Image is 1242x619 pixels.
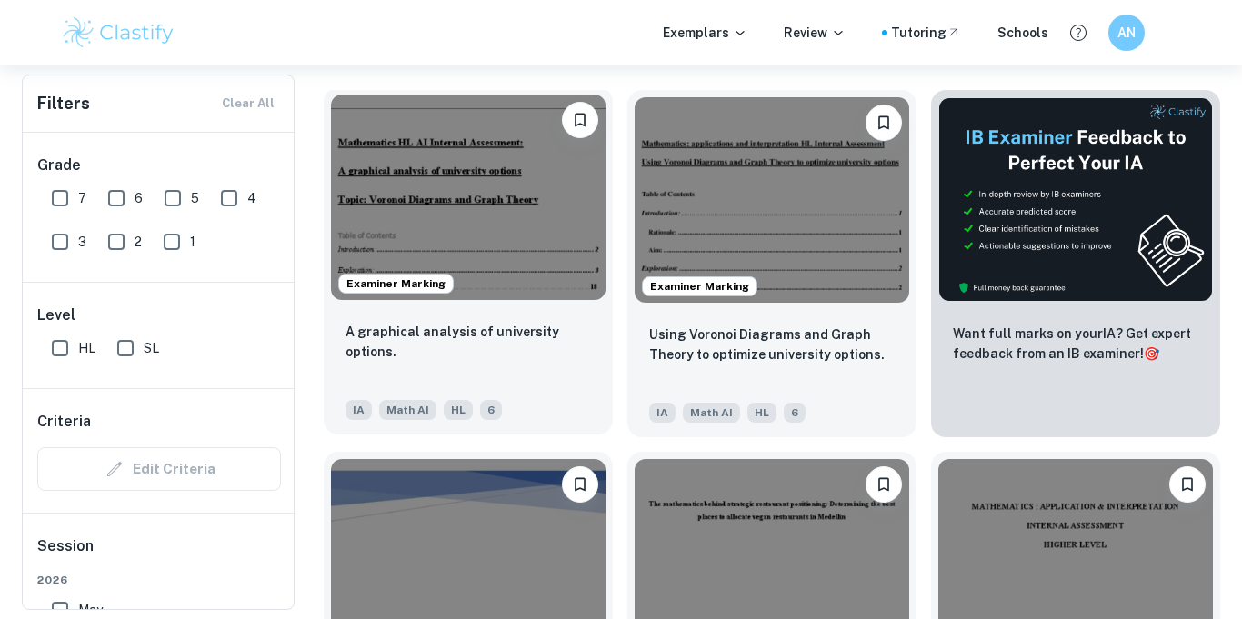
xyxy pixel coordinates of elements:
h6: Grade [37,155,281,176]
span: 6 [784,403,806,423]
button: AN [1108,15,1145,51]
span: IA [346,400,372,420]
span: 2026 [37,572,281,588]
img: Clastify logo [61,15,176,51]
span: Math AI [683,403,740,423]
p: Review [784,23,846,43]
button: Bookmark [866,105,902,141]
span: 5 [191,188,199,208]
span: 1 [190,232,195,252]
h6: Criteria [37,411,91,433]
button: Bookmark [562,102,598,138]
span: Examiner Marking [339,275,453,292]
button: Bookmark [562,466,598,503]
button: Help and Feedback [1063,17,1094,48]
h6: Level [37,305,281,326]
h6: AN [1117,23,1137,43]
p: Want full marks on your IA ? Get expert feedback from an IB examiner! [953,324,1198,364]
img: Thumbnail [938,97,1213,302]
div: Criteria filters are unavailable when searching by topic [37,447,281,491]
a: Examiner MarkingBookmarkUsing Voronoi Diagrams and Graph Theory to optimize university options.IA... [627,90,916,437]
span: 6 [135,188,143,208]
span: 6 [480,400,502,420]
button: Bookmark [1169,466,1206,503]
span: HL [78,338,95,358]
h6: Session [37,535,281,572]
button: Bookmark [866,466,902,503]
span: Examiner Marking [643,278,756,295]
img: Math AI IA example thumbnail: Using Voronoi Diagrams and Graph Theory [635,97,909,303]
h6: Filters [37,91,90,116]
span: 3 [78,232,86,252]
span: 🎯 [1144,346,1159,361]
a: Tutoring [891,23,961,43]
img: Math AI IA example thumbnail: A graphical analysis of university optio [331,95,606,300]
span: IA [649,403,676,423]
a: Schools [997,23,1048,43]
span: SL [144,338,159,358]
span: 7 [78,188,86,208]
span: 4 [247,188,256,208]
span: 2 [135,232,142,252]
span: Math AI [379,400,436,420]
p: Exemplars [663,23,747,43]
span: HL [747,403,776,423]
a: Examiner MarkingBookmarkA graphical analysis of university options. IAMath AIHL6 [324,90,613,437]
p: A graphical analysis of university options. [346,322,591,362]
span: HL [444,400,473,420]
p: Using Voronoi Diagrams and Graph Theory to optimize university options. [649,324,895,364]
a: ThumbnailWant full marks on yourIA? Get expert feedback from an IB examiner! [931,90,1220,437]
